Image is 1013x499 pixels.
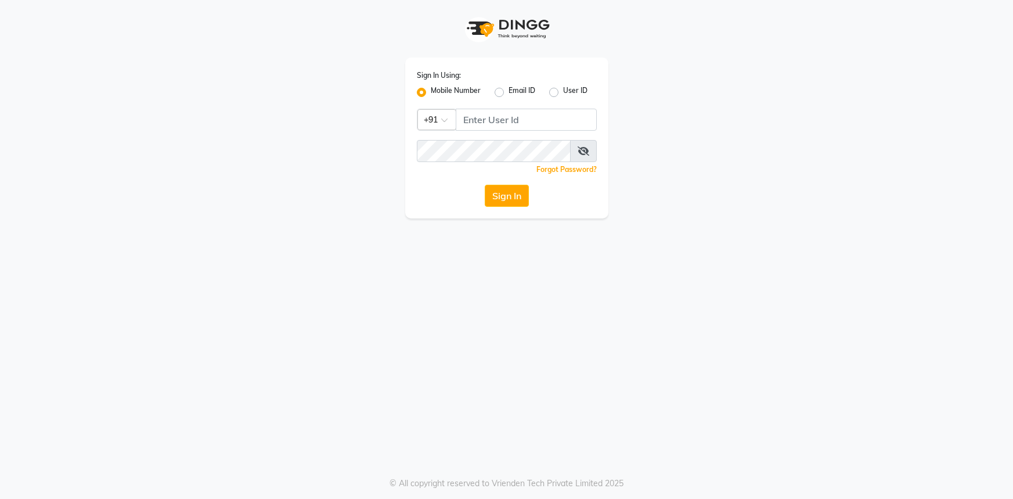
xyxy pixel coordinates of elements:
[417,140,571,162] input: Username
[417,70,461,81] label: Sign In Using:
[431,85,481,99] label: Mobile Number
[485,185,529,207] button: Sign In
[509,85,535,99] label: Email ID
[563,85,587,99] label: User ID
[536,165,597,174] a: Forgot Password?
[456,109,597,131] input: Username
[460,12,553,46] img: logo1.svg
